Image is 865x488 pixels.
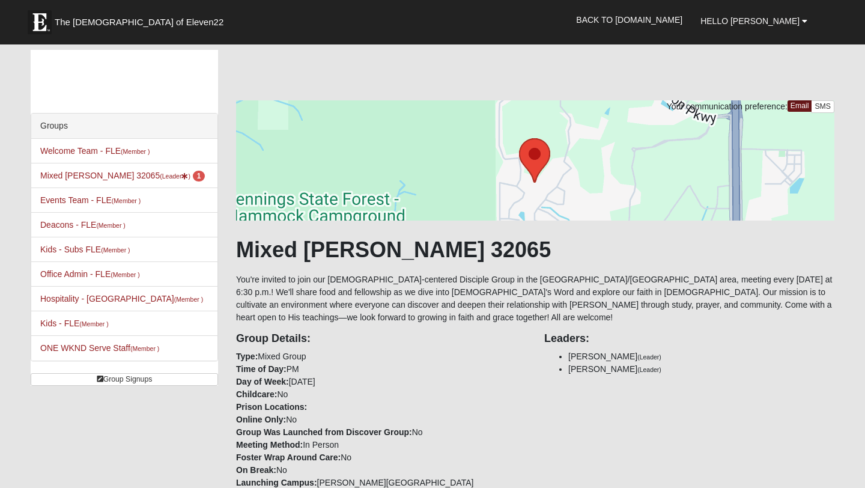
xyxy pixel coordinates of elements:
[101,246,130,254] small: (Member )
[111,271,139,278] small: (Member )
[40,294,203,303] a: Hospitality - [GEOGRAPHIC_DATA](Member )
[22,4,262,34] a: The [DEMOGRAPHIC_DATA] of Eleven22
[40,245,130,254] a: Kids - Subs FLE(Member )
[691,6,816,36] a: Hello [PERSON_NAME]
[236,402,307,412] strong: Prison Locations:
[236,427,412,437] strong: Group Was Launched from Discover Group:
[31,114,217,139] div: Groups
[236,389,277,399] strong: Childcare:
[568,363,834,376] li: [PERSON_NAME]
[96,222,125,229] small: (Member )
[121,148,150,155] small: (Member )
[788,100,812,112] a: Email
[236,377,289,386] strong: Day of Week:
[130,345,159,352] small: (Member )
[40,146,150,156] a: Welcome Team - FLE(Member )
[637,353,661,361] small: (Leader)
[637,366,661,373] small: (Leader)
[236,237,834,263] h1: Mixed [PERSON_NAME] 32065
[40,195,141,205] a: Events Team - FLE(Member )
[568,350,834,363] li: [PERSON_NAME]
[236,440,303,450] strong: Meeting Method:
[40,171,205,180] a: Mixed [PERSON_NAME] 32065(Leader) 1
[79,320,108,328] small: (Member )
[112,197,141,204] small: (Member )
[236,364,287,374] strong: Time of Day:
[544,332,834,346] h4: Leaders:
[28,10,52,34] img: Eleven22 logo
[40,269,140,279] a: Office Admin - FLE(Member )
[40,220,126,230] a: Deacons - FLE(Member )
[174,296,203,303] small: (Member )
[236,453,341,462] strong: Foster Wrap Around Care:
[567,5,691,35] a: Back to [DOMAIN_NAME]
[40,343,159,353] a: ONE WKND Serve Staff(Member )
[236,465,276,475] strong: On Break:
[236,352,258,361] strong: Type:
[31,373,218,386] a: Group Signups
[667,102,788,111] span: Your communication preference:
[700,16,800,26] span: Hello [PERSON_NAME]
[160,172,190,180] small: (Leader )
[193,171,205,181] span: number of pending members
[236,332,526,346] h4: Group Details:
[40,319,109,328] a: Kids - FLE(Member )
[236,415,286,424] strong: Online Only:
[55,16,223,28] span: The [DEMOGRAPHIC_DATA] of Eleven22
[811,100,834,113] a: SMS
